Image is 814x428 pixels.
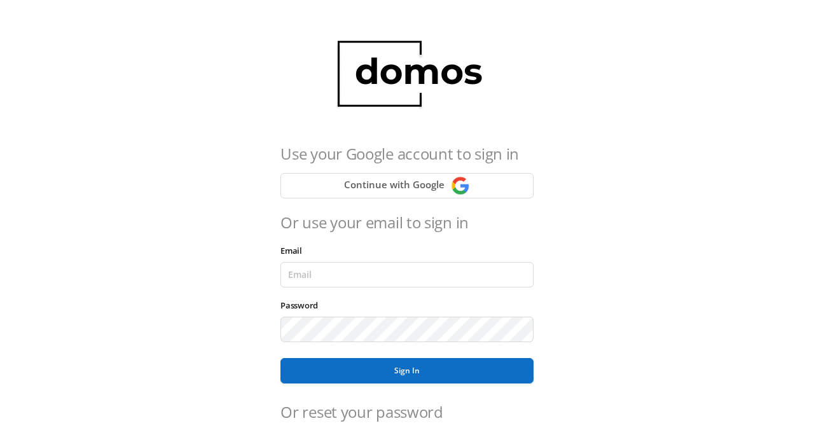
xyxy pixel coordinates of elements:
label: Password [280,300,324,311]
h4: Use your Google account to sign in [280,142,533,165]
button: Sign In [280,358,533,383]
input: Password [280,317,533,342]
label: Email [280,245,308,256]
img: domos [324,25,489,123]
img: Continue with Google [451,176,470,195]
h4: Or use your email to sign in [280,211,533,234]
button: Continue with Google [280,173,533,198]
h4: Or reset your password [280,401,533,424]
input: Email [280,262,533,287]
